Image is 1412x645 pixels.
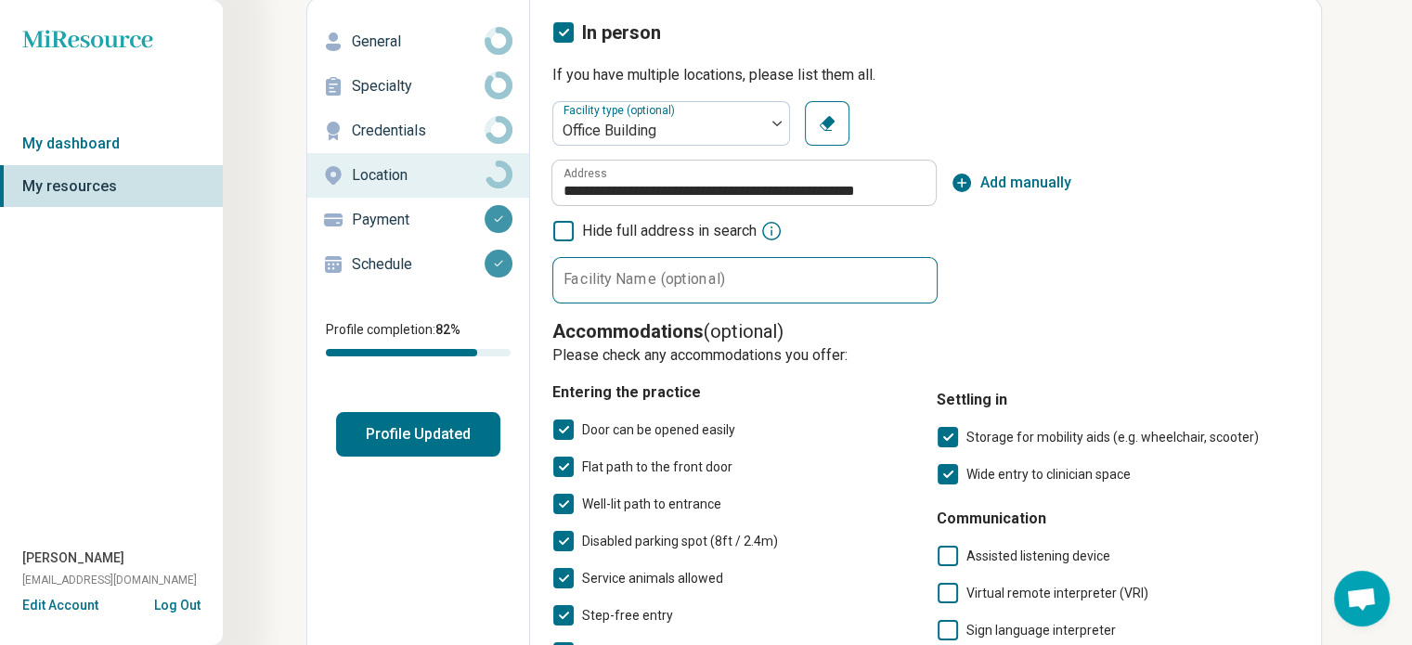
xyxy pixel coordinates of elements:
span: Hide full address in search [582,220,757,242]
a: Location [307,153,529,198]
span: Wide entry to clinician space [966,467,1131,482]
p: General [352,31,485,53]
div: Profile completion: [307,309,529,368]
label: Facility type (optional) [564,104,679,117]
span: Door can be opened easily [582,422,735,437]
span: Service animals allowed [582,571,723,586]
span: Storage for mobility aids (e.g. wheelchair, scooter) [966,430,1259,445]
span: Well-lit path to entrance [582,497,721,511]
a: Open chat [1334,571,1390,626]
h4: Settling in [937,389,1299,411]
p: Location [352,164,485,187]
button: Log Out [154,596,201,611]
span: Add manually [980,172,1071,194]
span: Virtual remote interpreter (VRI) [966,586,1148,600]
h4: Communication [937,508,1299,530]
a: Schedule [307,242,529,287]
span: 82 % [435,322,460,337]
span: Step-free entry [582,608,673,623]
p: Payment [352,209,485,231]
span: Disabled parking spot (8ft / 2.4m) [582,534,778,548]
div: Profile completion [326,349,511,356]
span: Sign language interpreter [966,623,1116,638]
label: Address [564,168,607,179]
p: Please check any accommodations you offer: [552,344,1299,367]
p: Credentials [352,120,485,142]
button: Profile Updated [336,412,500,457]
a: Payment [307,198,529,242]
span: In person [582,21,661,44]
span: Accommodations [552,320,704,342]
h4: Entering the practice [552,381,914,404]
p: Schedule [352,253,485,276]
button: Edit Account [22,596,98,615]
a: General [307,19,529,64]
p: If you have multiple locations, please list them all. [552,64,1299,86]
a: Credentials [307,109,529,153]
a: Specialty [307,64,529,109]
label: Facility Name (optional) [564,272,725,287]
button: Add manually [951,172,1071,194]
p: Specialty [352,75,485,97]
p: (optional) [552,318,1299,344]
span: Assisted listening device [966,548,1110,563]
span: Flat path to the front door [582,459,732,474]
span: [PERSON_NAME] [22,548,124,568]
span: [EMAIL_ADDRESS][DOMAIN_NAME] [22,572,197,588]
